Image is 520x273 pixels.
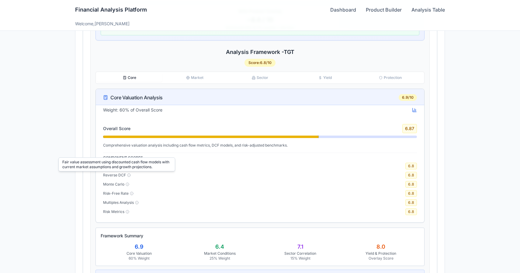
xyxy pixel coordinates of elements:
a: Product Builder [366,6,402,13]
h4: Analysis Framework - TGT [95,48,425,56]
div: 15% Weight [262,256,339,261]
div: Welcome, [PERSON_NAME] [75,21,445,27]
span: Reverse DCF [103,173,126,178]
button: Yield [293,73,358,82]
span: 6.8 [405,172,417,179]
div: 7.1 [262,243,339,251]
button: Protection [358,73,423,82]
span: Monte Carlo [103,182,124,187]
button: Core [97,73,162,82]
div: 8.0 [342,243,419,251]
p: Fair value assessment using discounted cash flow models with current market assumptions and growt... [62,160,171,169]
div: Core Valuation Analysis [103,94,163,101]
h6: Component Scores [103,155,417,160]
div: 60% Weight [101,256,178,261]
span: 6.87 [402,124,417,133]
h5: Framework Summary [101,233,419,239]
a: Dashboard [330,6,356,13]
div: 6.4 [181,243,258,251]
p: Comprehensive valuation analysis including cash flow metrics, DCF models, and risk-adjusted bench... [103,143,417,148]
button: Market [162,73,227,82]
div: 25% Weight [181,256,258,261]
div: Core Valuation [101,251,178,256]
span: Multiples Analysis [103,200,134,205]
div: 6.9 [101,243,178,251]
div: Yield & Protection [342,251,419,256]
span: Risk Metrics [103,209,124,214]
h1: Financial Analysis Platform [75,5,147,14]
div: Overlay Score [342,256,419,261]
span: Overall Score [103,126,130,132]
span: 6.8 [405,190,417,197]
span: Weight: 60% of Overall Score [103,107,162,113]
span: 6.8 [405,181,417,188]
span: 6.8 [405,208,417,215]
button: Sector [227,73,293,82]
a: Analysis Table [411,6,445,13]
div: Sector Correlation [262,251,339,256]
div: Score: 6.8 /10 [244,59,276,67]
span: Risk-Free Rate [103,191,129,196]
div: Market Conditions [181,251,258,256]
div: 6.9 /10 [399,94,417,101]
span: 6.8 [405,163,417,169]
span: 6.8 [405,199,417,206]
